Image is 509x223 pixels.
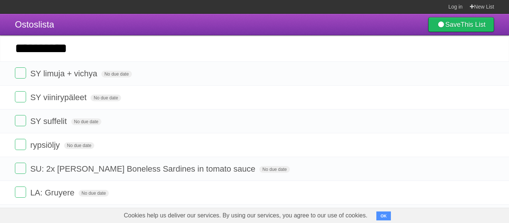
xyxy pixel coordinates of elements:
[91,95,121,101] span: No due date
[15,163,26,174] label: Done
[30,69,99,78] span: SY limuja + vichya
[15,19,54,29] span: Ostoslista
[64,142,94,149] span: No due date
[376,211,391,220] button: OK
[15,91,26,102] label: Done
[15,67,26,79] label: Done
[15,139,26,150] label: Done
[259,166,290,173] span: No due date
[30,164,257,173] span: SU: 2x [PERSON_NAME] Boneless Sardines in tomato sauce
[30,93,88,102] span: SY viinirypäleet
[79,190,109,197] span: No due date
[461,21,486,28] b: This List
[30,188,76,197] span: LA: Gruyere
[15,187,26,198] label: Done
[30,117,69,126] span: SY suffelit
[428,17,494,32] a: SaveThis List
[30,140,61,150] span: rypsiöljy
[116,208,375,223] span: Cookies help us deliver our services. By using our services, you agree to our use of cookies.
[71,118,101,125] span: No due date
[101,71,132,77] span: No due date
[15,115,26,126] label: Done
